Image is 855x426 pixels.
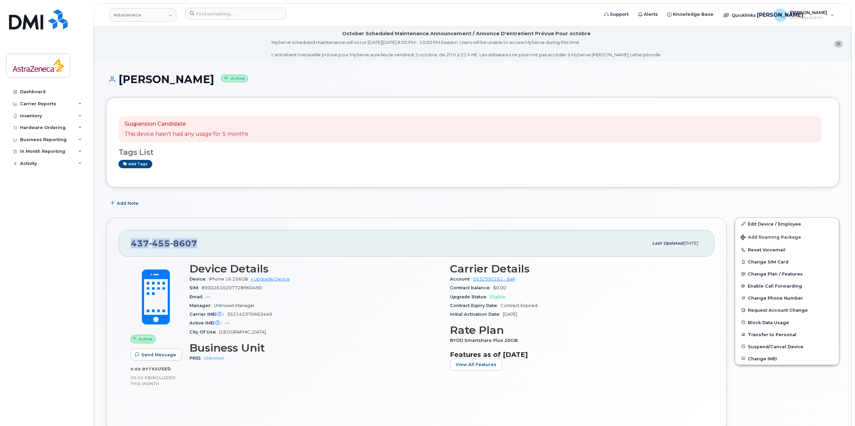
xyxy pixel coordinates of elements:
h3: Device Details [189,263,442,275]
button: Change SIM Card [735,256,839,268]
small: Active [221,75,248,82]
span: included this month [131,375,176,386]
span: Initial Activation Date [450,312,503,317]
a: 0532595161 - Bell [473,277,515,282]
span: View All Features [456,361,496,368]
span: Enable Call Forwarding [748,284,802,289]
span: iPhone 16 256GB [209,277,248,282]
span: Active [138,336,153,342]
span: 20.00 GB [131,375,151,380]
a: Add tags [119,160,152,168]
span: Contract balance [450,285,493,290]
a: Unknown [204,356,224,361]
div: MyServe scheduled maintenance will occur [DATE][DATE] 8:00 PM - 10:00 PM Eastern. Users will be u... [271,39,662,58]
a: + Upgrade Device [251,277,290,282]
span: 0.00 Bytes [131,367,158,371]
p: Suspension Candidate [125,120,248,128]
button: Send Message [131,349,182,361]
h3: Rate Plan [450,324,702,336]
span: Suspend/Cancel Device [748,344,803,349]
span: Upgrade Status [450,294,490,299]
button: Change Phone Number [735,292,839,304]
span: Eligible [490,294,506,299]
h1: [PERSON_NAME] [106,73,839,85]
h3: Features as of [DATE] [450,351,702,359]
span: Account [450,277,473,282]
span: 352142370663449 [227,312,272,317]
span: — [206,294,210,299]
span: Contract Expired [500,303,537,308]
span: [DATE] [503,312,517,317]
span: Add Roaming Package [741,235,801,241]
span: used [158,366,171,371]
span: Active IMEI [189,320,225,325]
button: close notification [834,41,843,48]
button: Change Plan / Features [735,268,839,280]
span: Email [189,294,206,299]
a: Edit Device / Employee [735,218,839,230]
span: [GEOGRAPHIC_DATA] [219,329,266,334]
span: SIM [189,285,202,290]
button: View All Features [450,359,502,371]
span: Manager [189,303,214,308]
span: [DATE] [683,241,698,246]
span: 89302610207728960490 [202,285,262,290]
span: PRID [189,356,204,361]
span: Change Plan / Features [748,271,803,277]
span: Unknown Manager [214,303,255,308]
span: — [225,320,229,325]
span: $0.00 [493,285,506,290]
button: Transfer to Personal [735,328,839,341]
span: Carrier IMEI [189,312,227,317]
span: 455 [149,238,170,248]
span: Device [189,277,209,282]
span: Last updated [652,241,683,246]
span: Contract Expiry Date [450,303,500,308]
button: Add Roaming Package [735,230,839,244]
span: Add Note [117,200,139,206]
button: Enable Call Forwarding [735,280,839,292]
h3: Business Unit [189,342,442,354]
button: Add Note [106,197,144,209]
button: Change IMEI [735,353,839,365]
h3: Tags List [119,148,827,157]
h3: Carrier Details [450,263,702,275]
span: Send Message [141,352,176,358]
button: Request Account Change [735,304,839,316]
button: Block Data Usage [735,316,839,328]
span: City Of Use [189,329,219,334]
button: Suspend/Cancel Device [735,341,839,353]
div: October Scheduled Maintenance Announcement / Annonce D'entretient Prévue Pour octobre [342,30,591,37]
span: 437 [131,238,197,248]
button: Reset Voicemail [735,244,839,256]
span: 8607 [170,238,197,248]
span: BYOD Smartshare Plus 20GB [450,338,521,343]
p: This device hasn't had any usage for 5 months [125,130,248,138]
